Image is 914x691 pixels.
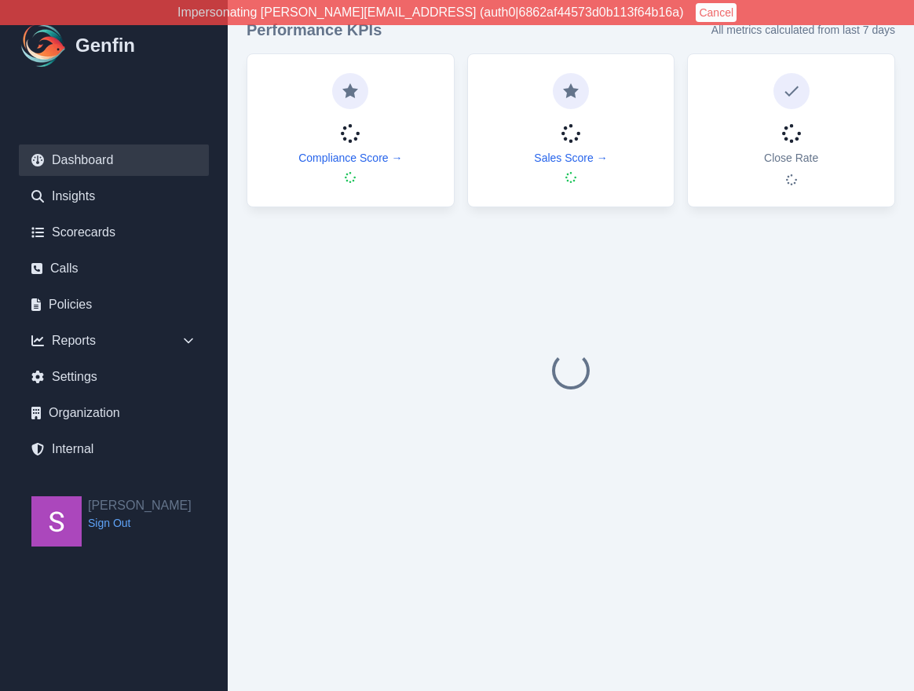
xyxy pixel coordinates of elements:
a: Sign Out [88,515,192,531]
a: Scorecards [19,217,209,248]
a: Compliance Score → [298,150,402,166]
img: Shane Wey [31,496,82,547]
a: Dashboard [19,144,209,176]
button: Cancel [696,3,737,22]
h2: [PERSON_NAME] [88,496,192,515]
p: All metrics calculated from last 7 days [711,22,895,38]
a: Sales Score → [534,150,607,166]
a: Organization [19,397,209,429]
p: Close Rate [764,150,818,166]
a: Calls [19,253,209,284]
a: Settings [19,361,209,393]
h1: Genfin [75,33,135,58]
a: Insights [19,181,209,212]
div: Reports [19,325,209,356]
a: Policies [19,289,209,320]
img: Logo [19,20,69,71]
a: Internal [19,433,209,465]
h3: Performance KPIs [247,19,382,41]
